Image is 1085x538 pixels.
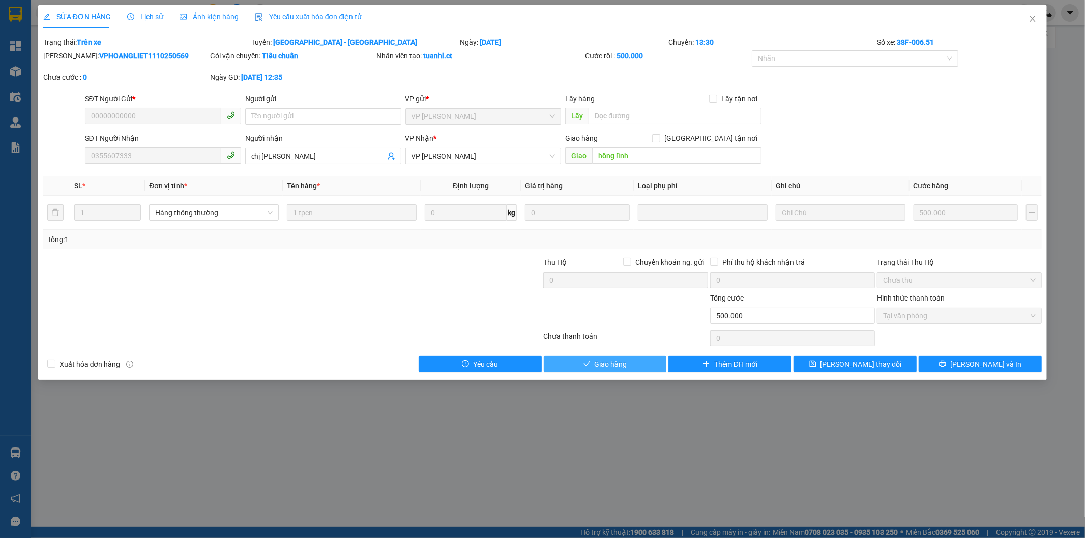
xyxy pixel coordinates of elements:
div: Trạng thái Thu Hộ [877,257,1042,268]
span: VP Hoàng Liệt [412,109,555,124]
span: Yêu cầu [473,358,498,370]
div: Tuyến: [251,37,459,48]
span: SỬA ĐƠN HÀNG [43,13,111,21]
div: Trạng thái: [42,37,251,48]
span: Thu Hộ [543,258,567,266]
div: Ngày: [459,37,668,48]
div: [PERSON_NAME]: [43,50,208,62]
button: printer[PERSON_NAME] và In [919,356,1042,372]
b: Tiêu chuẩn [262,52,298,60]
div: Ngày GD: [210,72,375,83]
span: Lịch sử [127,13,163,21]
span: info-circle [126,361,133,368]
img: logo.jpg [13,13,64,64]
div: Người gửi [245,93,401,104]
span: Lấy [565,108,589,124]
span: check [583,360,591,368]
span: Chưa thu [883,273,1036,288]
b: [GEOGRAPHIC_DATA] - [GEOGRAPHIC_DATA] [274,38,418,46]
span: Tổng cước [710,294,744,302]
span: Chuyển khoản ng. gửi [631,257,708,268]
div: Nhân viên tạo: [377,50,583,62]
span: Hàng thông thường [155,205,273,220]
button: delete [47,204,64,221]
b: GỬI : VP [PERSON_NAME] [13,74,178,91]
span: Lấy tận nơi [717,93,761,104]
div: Chưa thanh toán [543,331,710,348]
span: [PERSON_NAME] và In [950,358,1021,370]
label: Hình thức thanh toán [877,294,945,302]
span: Giao [565,147,592,164]
span: close [1029,15,1037,23]
div: Chuyến: [667,37,876,48]
input: 0 [914,204,1018,221]
img: icon [255,13,263,21]
span: phone [227,151,235,159]
div: SĐT Người Gửi [85,93,241,104]
div: Số xe: [876,37,1043,48]
span: printer [939,360,946,368]
span: Đơn vị tính [149,182,187,190]
input: Dọc đường [592,147,761,164]
span: user-add [387,152,395,160]
button: checkGiao hàng [544,356,667,372]
span: plus [703,360,710,368]
span: [GEOGRAPHIC_DATA] tận nơi [660,133,761,144]
li: Hotline: 1900252555 [95,38,425,50]
button: plusThêm ĐH mới [668,356,791,372]
span: Ảnh kiện hàng [180,13,239,21]
b: [DATE] [480,38,502,46]
span: Lấy hàng [565,95,595,103]
span: kg [507,204,517,221]
span: edit [43,13,50,20]
div: VP gửi [405,93,562,104]
div: Gói vận chuyển: [210,50,375,62]
span: phone [227,111,235,119]
span: [PERSON_NAME] thay đổi [820,358,902,370]
span: clock-circle [127,13,134,20]
span: Giao hàng [565,134,598,142]
span: save [809,360,816,368]
span: Cước hàng [914,182,949,190]
span: VP Nhận [405,134,434,142]
button: save[PERSON_NAME] thay đổi [794,356,917,372]
div: Tổng: 1 [47,234,419,245]
span: picture [180,13,187,20]
input: 0 [525,204,630,221]
span: exclamation-circle [462,360,469,368]
div: Người nhận [245,133,401,144]
span: SL [74,182,82,190]
div: Chưa cước : [43,72,208,83]
b: 38F-006.51 [897,38,934,46]
b: VPHOANGLIET1110250569 [99,52,189,60]
span: Giao hàng [595,358,627,370]
li: Cổ Đạm, xã [GEOGRAPHIC_DATA], [GEOGRAPHIC_DATA] [95,25,425,38]
th: Loại phụ phí [634,176,772,196]
div: SĐT Người Nhận [85,133,241,144]
span: Phí thu hộ khách nhận trả [718,257,809,268]
span: VP Hồng Lĩnh [412,148,555,164]
span: Yêu cầu xuất hóa đơn điện tử [255,13,362,21]
span: Giá trị hàng [525,182,563,190]
div: Cước rồi : [585,50,750,62]
span: Xuất hóa đơn hàng [55,358,125,370]
b: [DATE] 12:35 [241,73,282,81]
b: Trên xe [77,38,101,46]
button: Close [1018,5,1047,34]
b: 0 [83,73,87,81]
span: Thêm ĐH mới [714,358,757,370]
input: Ghi Chú [776,204,905,221]
th: Ghi chú [772,176,910,196]
span: Định lượng [453,182,489,190]
span: Tên hàng [287,182,320,190]
input: Dọc đường [589,108,761,124]
b: tuanhl.ct [424,52,453,60]
button: plus [1026,204,1038,221]
b: 13:30 [695,38,714,46]
input: VD: Bàn, Ghế [287,204,417,221]
b: 500.000 [617,52,643,60]
span: Tại văn phòng [883,308,1036,323]
button: exclamation-circleYêu cầu [419,356,542,372]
